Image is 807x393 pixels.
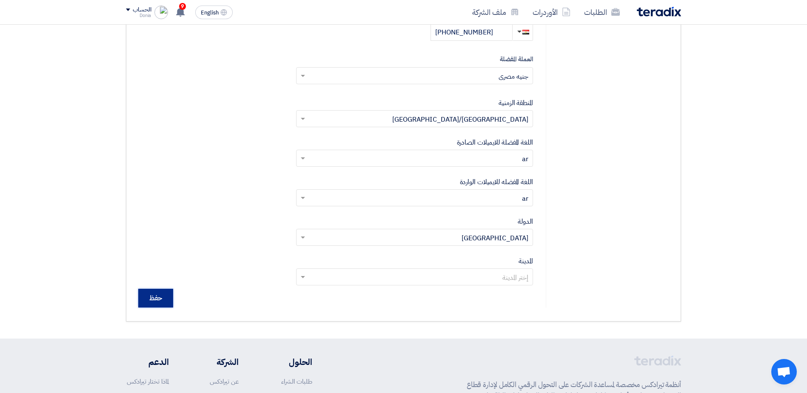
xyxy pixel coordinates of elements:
[431,24,512,41] input: أدخل رقم الموبايل
[460,177,533,187] label: اللغة المفضله للايميلات الواردة
[296,54,533,64] label: العملة المفضلة
[577,2,627,22] a: الطلبات
[154,6,168,19] img: undefined
[771,359,797,384] div: Open chat
[194,356,239,368] li: الشركة
[526,2,577,22] a: الأوردرات
[518,216,533,227] label: الدولة
[457,137,533,148] label: اللغة المفضلة للايميلات الصادرة
[499,98,533,108] label: المنطقة الزمنية
[133,6,151,14] div: الحساب
[126,356,169,368] li: الدعم
[637,7,681,17] img: Teradix logo
[519,256,533,266] label: المدينة
[281,377,312,386] a: طلبات الشراء
[264,356,312,368] li: الحلول
[195,6,233,19] button: English
[201,10,219,16] span: English
[127,377,169,386] a: لماذا تختار تيرادكس
[210,377,239,386] a: عن تيرادكس
[138,289,173,308] input: حفظ
[179,3,186,10] span: 9
[465,2,526,22] a: ملف الشركة
[126,13,151,18] div: Donia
